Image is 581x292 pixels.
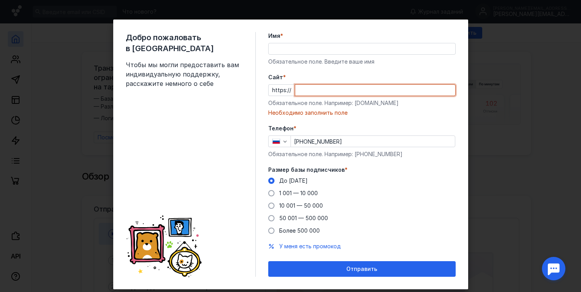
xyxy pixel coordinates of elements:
[279,227,320,234] span: Более 500 000
[268,125,294,132] span: Телефон
[279,202,323,209] span: 10 001 — 50 000
[279,190,318,196] span: 1 001 — 10 000
[279,215,328,221] span: 50 001 — 500 000
[268,150,456,158] div: Обязательное поле. Например: [PHONE_NUMBER]
[279,242,341,250] button: У меня есть промокод
[268,99,456,107] div: Обязательное поле. Например: [DOMAIN_NAME]
[346,266,377,272] span: Отправить
[268,261,456,277] button: Отправить
[268,58,456,66] div: Обязательное поле. Введите ваше имя
[126,60,243,88] span: Чтобы мы могли предоставить вам индивидуальную поддержку, расскажите немного о себе
[126,32,243,54] span: Добро пожаловать в [GEOGRAPHIC_DATA]
[268,109,456,117] div: Необходимо заполнить поле
[279,177,308,184] span: До [DATE]
[268,73,283,81] span: Cайт
[268,166,345,174] span: Размер базы подписчиков
[268,32,280,40] span: Имя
